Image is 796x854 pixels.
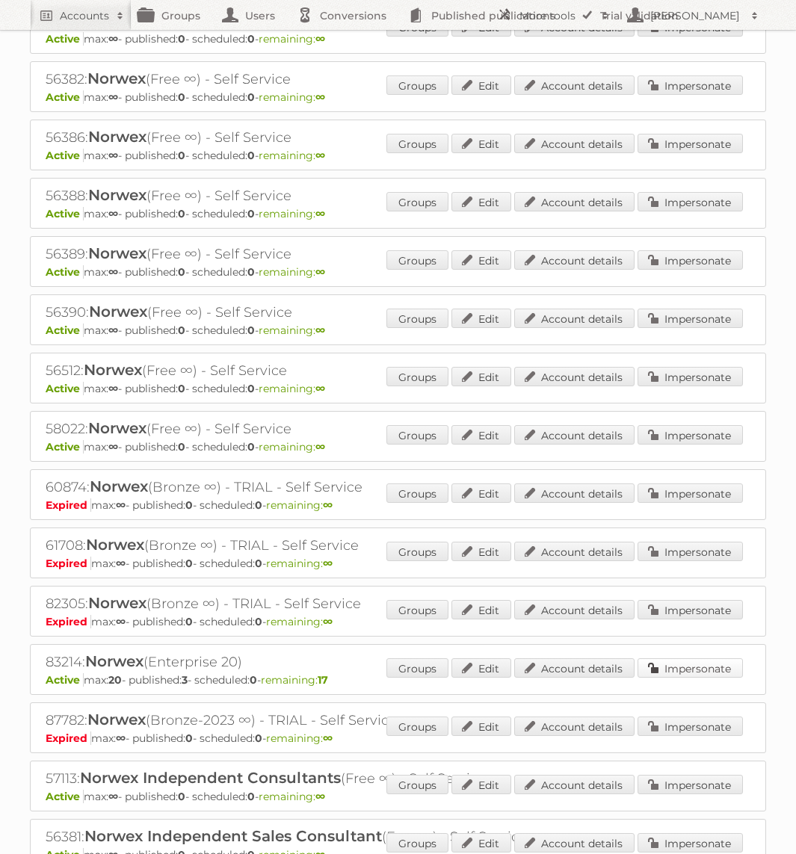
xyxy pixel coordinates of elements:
[247,32,255,46] strong: 0
[46,324,750,337] p: max: - published: - scheduled: -
[255,731,262,745] strong: 0
[247,382,255,395] strong: 0
[178,207,185,220] strong: 0
[451,250,511,270] a: Edit
[451,717,511,736] a: Edit
[451,192,511,211] a: Edit
[108,265,118,279] strong: ∞
[386,483,448,503] a: Groups
[247,324,255,337] strong: 0
[108,673,122,687] strong: 20
[46,711,569,730] h2: 87782: (Bronze-2023 ∞) - TRIAL - Self Service
[386,542,448,561] a: Groups
[178,790,185,803] strong: 0
[514,658,635,678] a: Account details
[178,324,185,337] strong: 0
[315,32,325,46] strong: ∞
[519,8,594,23] h2: More tools
[46,615,91,628] span: Expired
[514,717,635,736] a: Account details
[185,731,193,745] strong: 0
[185,498,193,512] strong: 0
[323,557,333,570] strong: ∞
[247,149,255,162] strong: 0
[451,775,511,794] a: Edit
[638,775,743,794] a: Impersonate
[89,303,147,321] span: Norwex
[116,498,126,512] strong: ∞
[80,769,341,787] span: Norwex Independent Consultants
[514,833,635,853] a: Account details
[46,557,91,570] span: Expired
[185,557,193,570] strong: 0
[315,90,325,104] strong: ∞
[46,207,750,220] p: max: - published: - scheduled: -
[60,8,109,23] h2: Accounts
[514,367,635,386] a: Account details
[87,69,146,87] span: Norwex
[386,192,448,211] a: Groups
[46,265,750,279] p: max: - published: - scheduled: -
[178,265,185,279] strong: 0
[514,483,635,503] a: Account details
[88,128,146,146] span: Norwex
[46,440,84,454] span: Active
[638,367,743,386] a: Impersonate
[638,309,743,328] a: Impersonate
[46,128,569,147] h2: 56386: (Free ∞) - Self Service
[46,69,569,89] h2: 56382: (Free ∞) - Self Service
[451,425,511,445] a: Edit
[46,149,84,162] span: Active
[514,134,635,153] a: Account details
[46,32,84,46] span: Active
[323,731,333,745] strong: ∞
[46,673,84,687] span: Active
[514,542,635,561] a: Account details
[315,265,325,279] strong: ∞
[259,440,325,454] span: remaining:
[451,833,511,853] a: Edit
[46,265,84,279] span: Active
[259,149,325,162] span: remaining:
[84,361,142,379] span: Norwex
[46,361,569,380] h2: 56512: (Free ∞) - Self Service
[323,615,333,628] strong: ∞
[386,367,448,386] a: Groups
[259,265,325,279] span: remaining:
[514,75,635,95] a: Account details
[638,425,743,445] a: Impersonate
[638,192,743,211] a: Impersonate
[46,615,750,628] p: max: - published: - scheduled: -
[323,498,333,512] strong: ∞
[247,440,255,454] strong: 0
[451,483,511,503] a: Edit
[266,615,333,628] span: remaining:
[261,673,328,687] span: remaining:
[386,717,448,736] a: Groups
[88,244,146,262] span: Norwex
[250,673,257,687] strong: 0
[451,134,511,153] a: Edit
[259,207,325,220] span: remaining:
[46,149,750,162] p: max: - published: - scheduled: -
[108,149,118,162] strong: ∞
[46,32,750,46] p: max: - published: - scheduled: -
[315,207,325,220] strong: ∞
[88,594,146,612] span: Norwex
[46,769,569,788] h2: 57113: (Free ∞) - Self Service
[46,790,84,803] span: Active
[108,324,118,337] strong: ∞
[259,90,325,104] span: remaining:
[386,425,448,445] a: Groups
[514,775,635,794] a: Account details
[386,75,448,95] a: Groups
[451,542,511,561] a: Edit
[108,790,118,803] strong: ∞
[266,498,333,512] span: remaining:
[451,658,511,678] a: Edit
[108,382,118,395] strong: ∞
[318,673,328,687] strong: 17
[108,90,118,104] strong: ∞
[178,149,185,162] strong: 0
[46,186,569,205] h2: 56388: (Free ∞) - Self Service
